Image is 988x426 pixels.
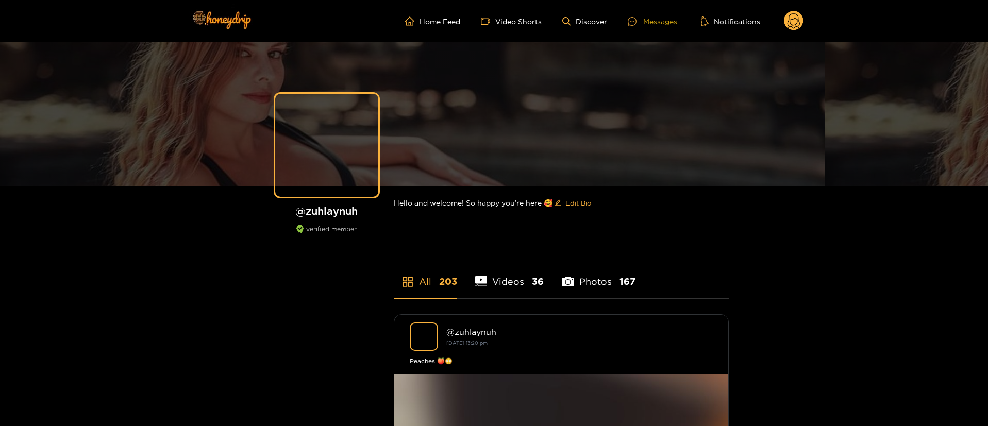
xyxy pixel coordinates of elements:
[405,16,460,26] a: Home Feed
[405,16,420,26] span: home
[439,275,457,288] span: 203
[698,16,763,26] button: Notifications
[565,198,591,208] span: Edit Bio
[446,327,713,336] div: @ zuhlaynuh
[628,15,677,27] div: Messages
[270,205,383,217] h1: @ zuhlaynuh
[481,16,495,26] span: video-camera
[401,276,414,288] span: appstore
[394,252,457,298] li: All
[532,275,544,288] span: 36
[270,225,383,244] div: verified member
[475,252,544,298] li: Videos
[446,340,488,346] small: [DATE] 13:20 pm
[562,252,635,298] li: Photos
[619,275,635,288] span: 167
[562,17,607,26] a: Discover
[394,186,729,219] div: Hello and welcome! So happy you’re here 🥰
[410,322,438,351] img: zuhlaynuh
[555,199,561,207] span: edit
[410,356,713,366] div: Peaches 🍑😳
[552,195,593,211] button: editEdit Bio
[481,16,542,26] a: Video Shorts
